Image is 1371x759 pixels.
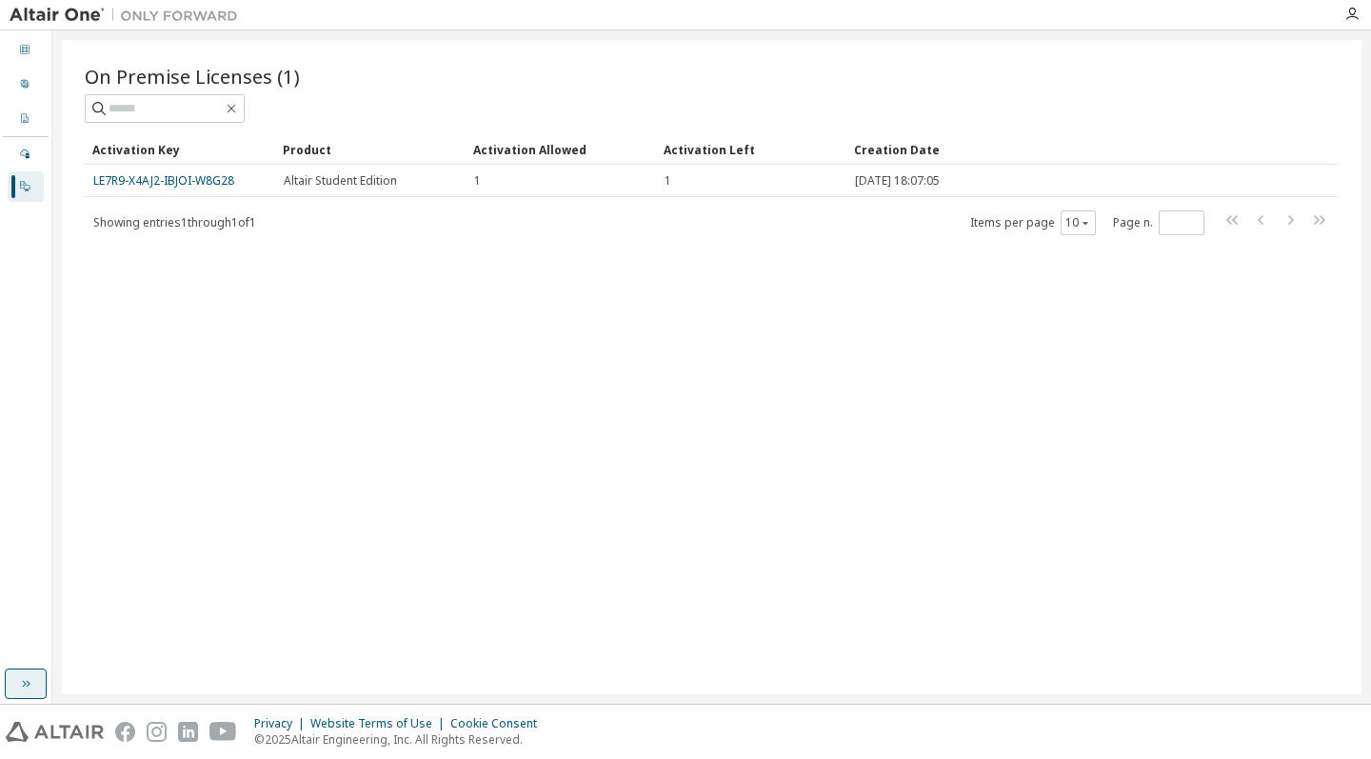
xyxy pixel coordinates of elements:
img: linkedin.svg [178,722,198,742]
div: Product [283,134,458,165]
div: User Profile [8,70,44,100]
div: On Prem [8,171,44,202]
span: Showing entries 1 through 1 of 1 [93,214,256,230]
div: Managed [8,139,44,170]
span: Items per page [970,210,1096,235]
span: Page n. [1113,210,1204,235]
p: © 2025 Altair Engineering, Inc. All Rights Reserved. [254,731,548,748]
img: youtube.svg [209,722,237,742]
div: Creation Date [854,134,1255,165]
div: Company Profile [8,104,44,134]
div: Activation Left [664,134,839,165]
span: On Premise Licenses (1) [85,63,300,90]
span: Altair Student Edition [284,173,397,189]
div: Privacy [254,716,310,731]
button: 10 [1065,215,1091,230]
div: Activation Key [92,134,268,165]
span: 1 [474,173,481,189]
div: Website Terms of Use [310,716,450,731]
img: altair_logo.svg [6,722,104,742]
div: Activation Allowed [473,134,648,165]
span: 1 [665,173,671,189]
img: facebook.svg [115,722,135,742]
img: Altair One [10,6,248,25]
div: Cookie Consent [450,716,548,731]
span: [DATE] 18:07:05 [855,173,940,189]
a: LE7R9-X4AJ2-IBJOI-W8G28 [93,172,234,189]
img: instagram.svg [147,722,167,742]
div: Dashboard [8,35,44,66]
